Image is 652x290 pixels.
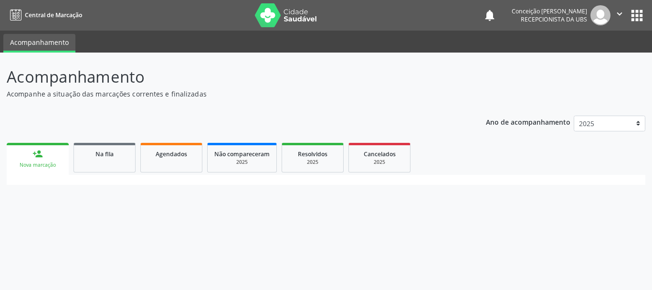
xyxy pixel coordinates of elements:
span: Recepcionista da UBS [521,15,587,23]
div: Conceição [PERSON_NAME] [512,7,587,15]
a: Central de Marcação [7,7,82,23]
button: apps [629,7,645,24]
p: Acompanhamento [7,65,454,89]
span: Resolvidos [298,150,327,158]
div: Nova marcação [13,161,62,169]
button:  [610,5,629,25]
a: Acompanhamento [3,34,75,53]
span: Cancelados [364,150,396,158]
span: Agendados [156,150,187,158]
div: 2025 [356,159,403,166]
div: 2025 [289,159,337,166]
span: Central de Marcação [25,11,82,19]
span: Na fila [95,150,114,158]
p: Ano de acompanhamento [486,116,570,128]
i:  [614,9,625,19]
div: person_add [32,149,43,159]
button: notifications [483,9,496,22]
div: 2025 [214,159,270,166]
img: img [590,5,610,25]
p: Acompanhe a situação das marcações correntes e finalizadas [7,89,454,99]
span: Não compareceram [214,150,270,158]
